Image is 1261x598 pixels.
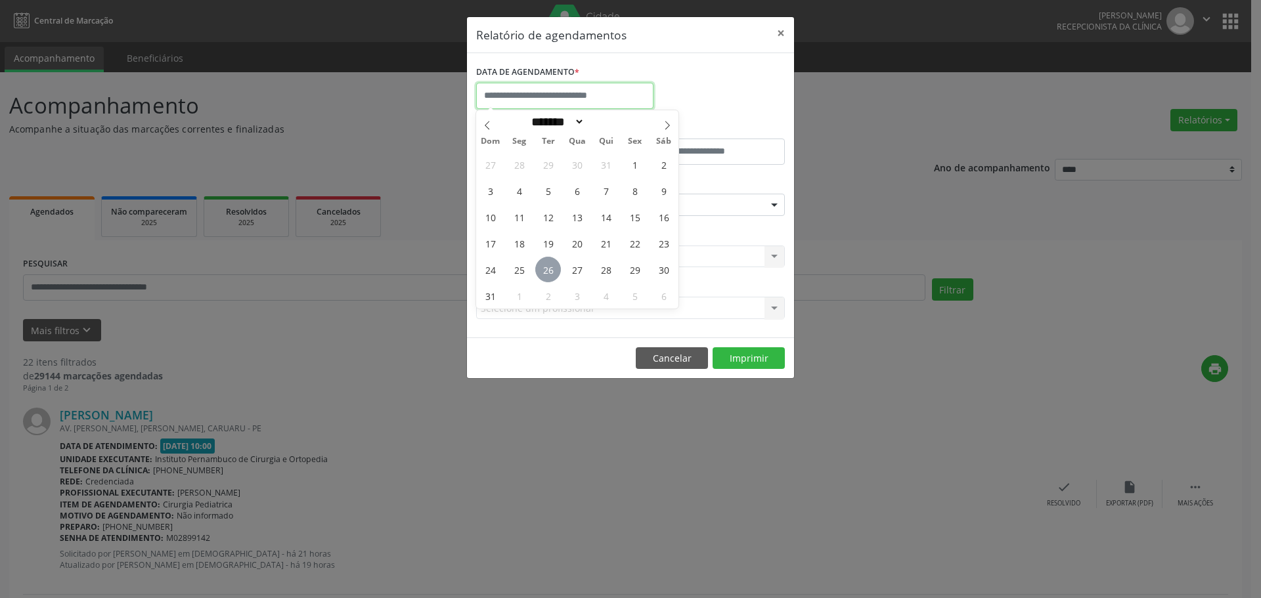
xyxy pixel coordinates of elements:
span: Agosto 20, 2025 [564,230,590,256]
span: Agosto 21, 2025 [593,230,619,256]
span: Setembro 4, 2025 [593,283,619,309]
span: Agosto 10, 2025 [477,204,503,230]
button: Cancelar [636,347,708,370]
span: Julho 27, 2025 [477,152,503,177]
span: Agosto 13, 2025 [564,204,590,230]
span: Julho 28, 2025 [506,152,532,177]
span: Agosto 26, 2025 [535,257,561,282]
label: ATÉ [634,118,785,139]
span: Sex [621,137,650,146]
span: Agosto 8, 2025 [622,178,648,203]
span: Agosto 6, 2025 [564,178,590,203]
button: Close [768,17,794,49]
span: Dom [476,137,505,146]
span: Agosto 3, 2025 [477,178,503,203]
label: DATA DE AGENDAMENTO [476,62,579,83]
span: Agosto 18, 2025 [506,230,532,256]
span: Sáb [650,137,678,146]
span: Agosto 27, 2025 [564,257,590,282]
span: Ter [534,137,563,146]
span: Agosto 9, 2025 [651,178,676,203]
span: Agosto 16, 2025 [651,204,676,230]
span: Agosto 17, 2025 [477,230,503,256]
span: Julho 29, 2025 [535,152,561,177]
span: Agosto 24, 2025 [477,257,503,282]
span: Setembro 5, 2025 [622,283,648,309]
span: Agosto 28, 2025 [593,257,619,282]
span: Agosto 15, 2025 [622,204,648,230]
span: Agosto 7, 2025 [593,178,619,203]
span: Setembro 2, 2025 [535,283,561,309]
input: Year [585,115,628,129]
span: Agosto 5, 2025 [535,178,561,203]
span: Qui [592,137,621,146]
button: Imprimir [713,347,785,370]
span: Agosto 29, 2025 [622,257,648,282]
span: Agosto 31, 2025 [477,283,503,309]
span: Julho 30, 2025 [564,152,590,177]
span: Qua [563,137,592,146]
span: Agosto 1, 2025 [622,152,648,177]
span: Agosto 4, 2025 [506,178,532,203]
span: Setembro 1, 2025 [506,283,532,309]
span: Julho 31, 2025 [593,152,619,177]
span: Agosto 2, 2025 [651,152,676,177]
span: Agosto 22, 2025 [622,230,648,256]
span: Agosto 25, 2025 [506,257,532,282]
span: Agosto 14, 2025 [593,204,619,230]
span: Agosto 11, 2025 [506,204,532,230]
span: Setembro 6, 2025 [651,283,676,309]
span: Agosto 12, 2025 [535,204,561,230]
select: Month [527,115,585,129]
h5: Relatório de agendamentos [476,26,627,43]
span: Setembro 3, 2025 [564,283,590,309]
span: Agosto 30, 2025 [651,257,676,282]
span: Agosto 23, 2025 [651,230,676,256]
span: Agosto 19, 2025 [535,230,561,256]
span: Seg [505,137,534,146]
